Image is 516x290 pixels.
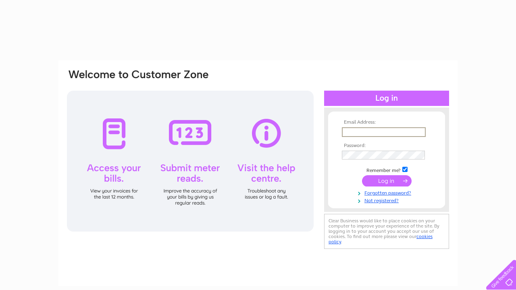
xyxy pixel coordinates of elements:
[340,120,433,125] th: Email Address:
[342,196,433,204] a: Not registered?
[340,143,433,149] th: Password:
[324,214,449,249] div: Clear Business would like to place cookies on your computer to improve your experience of the sit...
[362,175,412,186] input: Submit
[329,234,433,244] a: cookies policy
[342,188,433,196] a: Forgotten password?
[340,166,433,174] td: Remember me?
